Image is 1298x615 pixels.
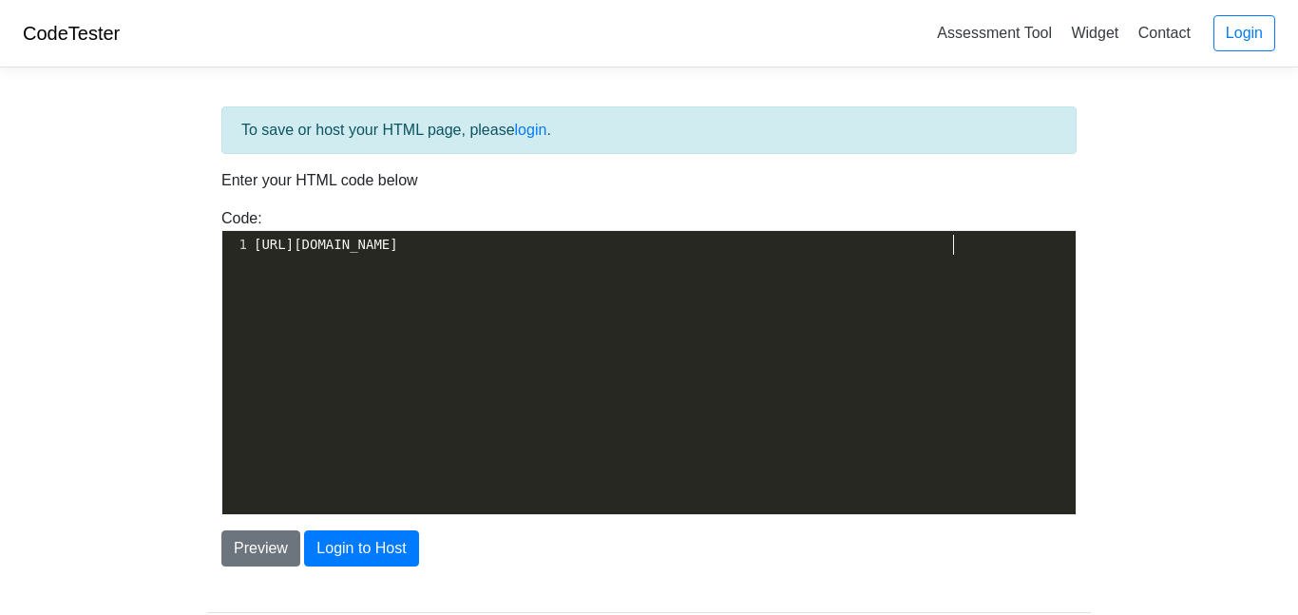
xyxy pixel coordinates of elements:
[221,169,1077,192] p: Enter your HTML code below
[254,237,398,252] span: [URL][DOMAIN_NAME]
[1131,17,1198,48] a: Contact
[515,122,547,138] a: login
[207,207,1091,515] div: Code:
[1213,15,1275,51] a: Login
[1063,17,1126,48] a: Widget
[221,530,300,567] button: Preview
[221,106,1077,154] div: To save or host your HTML page, please .
[23,23,120,44] a: CodeTester
[929,17,1059,48] a: Assessment Tool
[304,530,418,567] button: Login to Host
[222,235,250,255] div: 1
